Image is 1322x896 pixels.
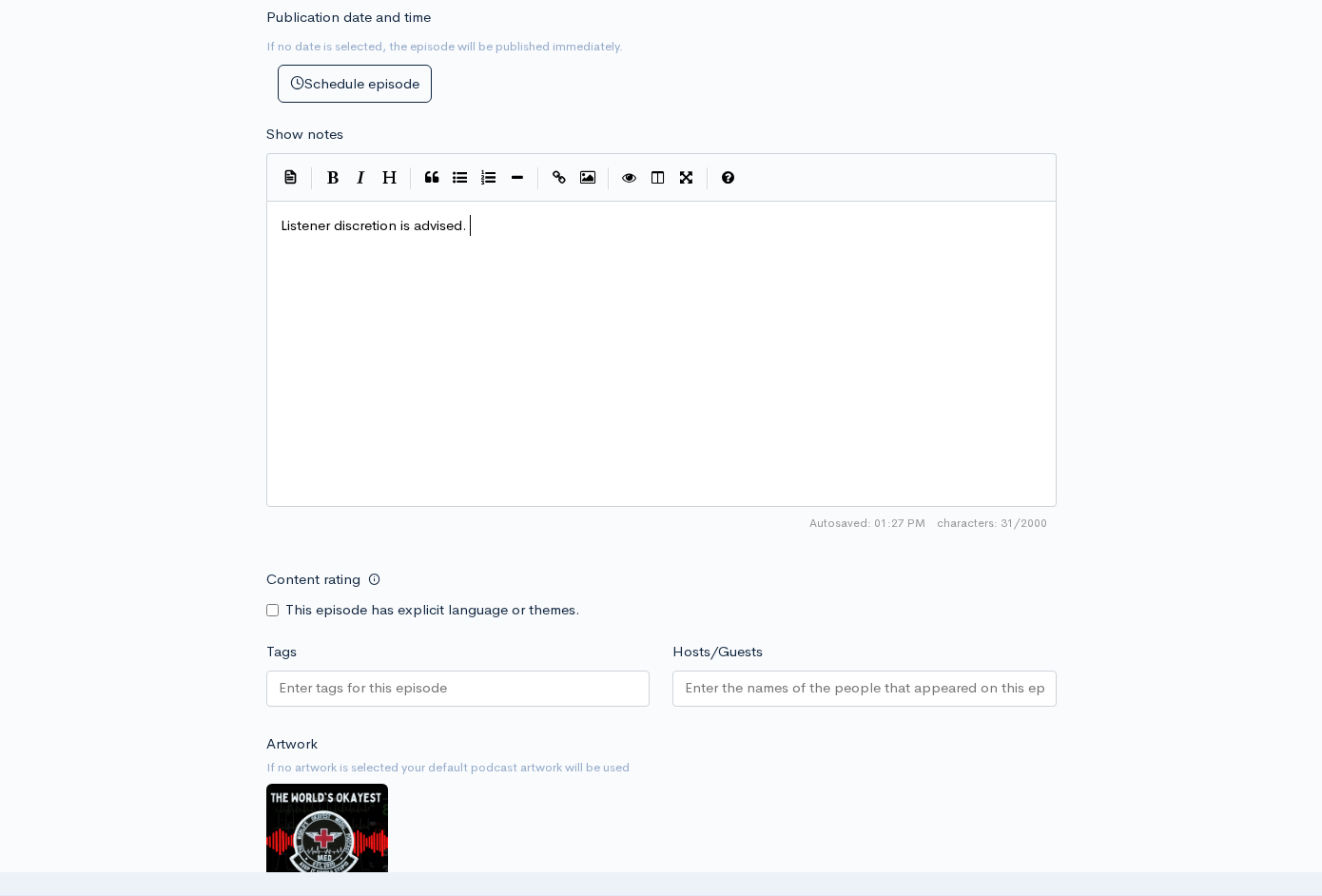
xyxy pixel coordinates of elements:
button: Italic [347,164,376,192]
label: Tags [266,641,297,663]
label: This episode has explicit language or themes. [285,599,580,621]
button: Toggle Preview [615,164,644,192]
button: Markdown Guide [714,164,743,192]
span: Listener discretion is advised. [281,216,467,234]
button: Heading [376,164,404,192]
i: | [410,167,412,189]
i: | [537,167,539,189]
i: | [707,167,709,189]
button: Insert Image [574,164,602,192]
button: Numbered List [475,164,503,192]
span: 31/2000 [937,515,1047,532]
button: Toggle Side by Side [644,164,672,192]
small: If no date is selected, the episode will be published immediately. [266,38,623,54]
span: Autosaved: 01:27 PM [809,515,925,532]
button: Insert Horizontal Line [503,164,532,192]
label: Content rating [266,560,360,599]
small: If no artwork is selected your default podcast artwork will be used [266,758,1057,777]
button: Generic List [446,164,475,192]
label: Show notes [266,124,343,146]
button: Create Link [545,164,574,192]
label: Hosts/Guests [672,641,763,663]
i: | [608,167,610,189]
label: Publication date and time [266,7,431,29]
button: Insert Show Notes Template [277,163,305,191]
button: Quote [418,164,446,192]
label: Artwork [266,733,318,755]
input: Enter tags for this episode [279,677,450,699]
button: Bold [319,164,347,192]
input: Enter the names of the people that appeared on this episode [685,677,1044,699]
i: | [311,167,313,189]
button: Schedule episode [278,65,432,104]
button: Toggle Fullscreen [672,164,701,192]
